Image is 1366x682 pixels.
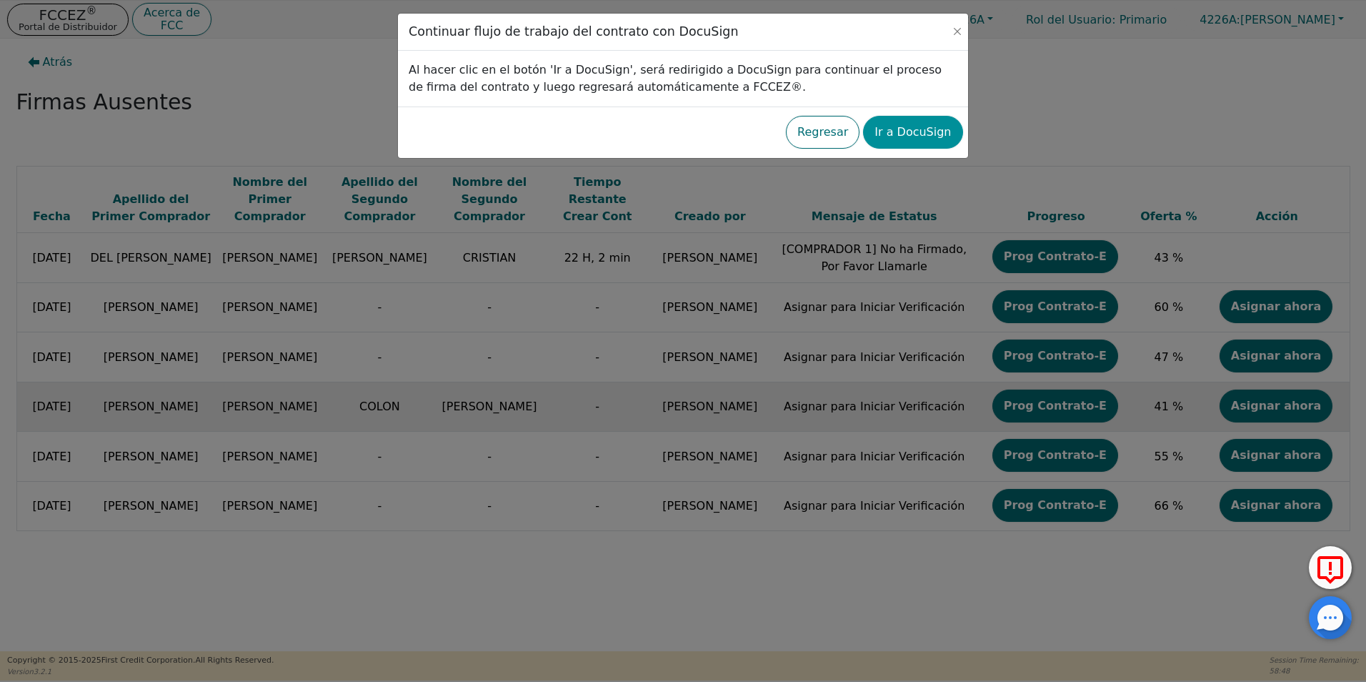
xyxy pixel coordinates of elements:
[1309,546,1352,589] button: Reportar Error a FCC
[409,61,957,96] p: Al hacer clic en el botón 'Ir a DocuSign', será redirigido a DocuSign para continuar el proceso d...
[863,116,962,149] button: Ir a DocuSign
[409,24,739,39] h3: Continuar flujo de trabajo del contrato con DocuSign
[786,116,859,149] button: Regresar
[950,24,964,39] button: Close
